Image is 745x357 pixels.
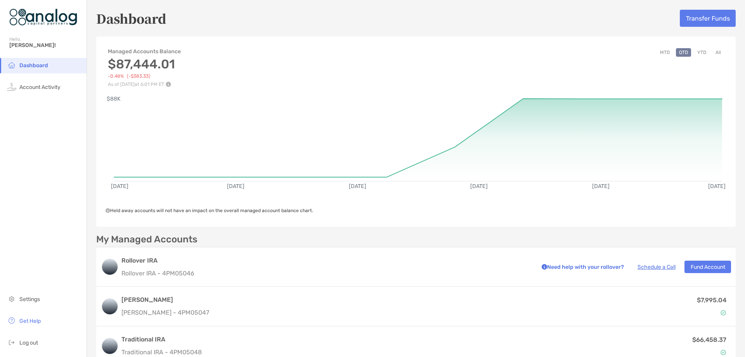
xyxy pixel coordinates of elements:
p: Rollover IRA - 4PM05046 [121,268,531,278]
text: $88K [107,96,121,102]
span: [PERSON_NAME]! [9,42,82,49]
a: Schedule a Call [638,264,676,270]
span: ( -$383.33 ) [127,73,150,79]
img: settings icon [7,294,16,303]
p: [PERSON_NAME] - 4PM05047 [121,308,209,317]
span: -0.48% [108,73,124,79]
button: MTD [657,48,673,57]
img: Performance Info [166,82,171,87]
button: All [712,48,724,57]
span: Log out [19,340,38,346]
p: Traditional IRA - 4PM05048 [121,347,202,357]
button: YTD [694,48,709,57]
button: Fund Account [684,261,731,273]
img: Account Status icon [721,310,726,315]
text: [DATE] [592,183,610,190]
button: QTD [676,48,691,57]
text: [DATE] [111,183,128,190]
img: logo account [102,259,118,275]
text: [DATE] [349,183,366,190]
button: Transfer Funds [680,10,736,27]
text: [DATE] [227,183,244,190]
p: $66,458.37 [692,335,726,345]
h3: Traditional IRA [121,335,202,344]
h4: Managed Accounts Balance [108,48,182,55]
span: Dashboard [19,62,48,69]
img: household icon [7,60,16,70]
span: Held away accounts will not have an impact on the overall managed account balance chart. [106,208,313,213]
span: Account Activity [19,84,61,91]
img: Account Status icon [721,350,726,355]
p: My Managed Accounts [96,235,198,244]
p: $7,995.04 [697,295,726,305]
img: logo account [102,299,118,314]
text: [DATE] [708,183,726,190]
h3: Rollover IRA [121,256,531,265]
text: [DATE] [470,183,488,190]
span: Get Help [19,318,41,324]
h3: $87,444.01 [108,57,182,71]
img: logo account [102,338,118,354]
h3: [PERSON_NAME] [121,295,209,305]
img: get-help icon [7,316,16,325]
img: logout icon [7,338,16,347]
p: As of [DATE] at 6:01 PM ET [108,82,182,87]
img: activity icon [7,82,16,91]
h5: Dashboard [96,9,166,27]
span: Settings [19,296,40,303]
p: Need help with your rollover? [540,262,624,272]
img: Zoe Logo [9,3,77,31]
